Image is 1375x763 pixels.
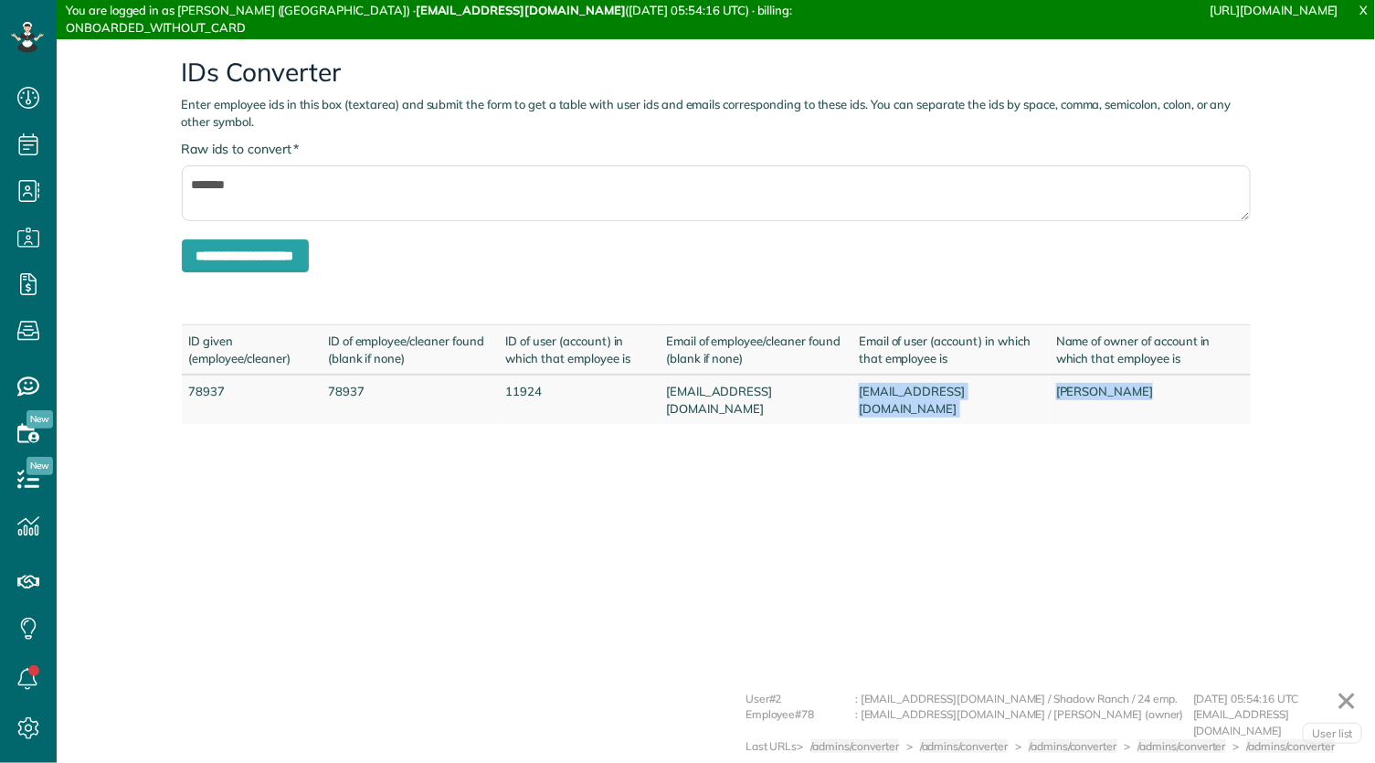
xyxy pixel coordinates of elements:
[851,325,1049,376] td: Email of user (account) in which that employee is
[798,738,1343,755] div: > > > > >
[1247,739,1335,753] span: /admins/converter
[321,375,499,424] td: 78937
[1303,723,1362,745] a: User list
[182,140,300,158] label: Raw ids to convert
[182,375,321,424] td: 78937
[499,375,660,424] td: 11924
[851,375,1049,424] td: [EMAIL_ADDRESS][DOMAIN_NAME]
[1049,375,1251,424] td: [PERSON_NAME]
[321,325,499,376] td: ID of employee/cleaner found (blank if none)
[855,691,1193,707] div: : [EMAIL_ADDRESS][DOMAIN_NAME] / Shadow Ranch / 24 emp.
[182,58,1251,87] h2: IDs Converter
[1138,739,1226,753] span: /admins/converter
[1211,3,1338,17] a: [URL][DOMAIN_NAME]
[1193,706,1358,738] div: [EMAIL_ADDRESS][DOMAIN_NAME]
[26,457,53,475] span: New
[1327,679,1367,723] a: ✕
[499,325,660,376] td: ID of user (account) in which that employee is
[746,738,798,755] div: Last URLs
[1193,691,1358,707] div: [DATE] 05:54:16 UTC
[920,739,1008,753] span: /admins/converter
[26,410,53,429] span: New
[182,96,1251,131] p: Enter employee ids in this box (textarea) and submit the form to get a table with user ids and em...
[855,706,1193,738] div: : [EMAIL_ADDRESS][DOMAIN_NAME] / [PERSON_NAME] (owner)
[659,325,851,376] td: Email of employee/cleaner found (blank if none)
[811,739,899,753] span: /admins/converter
[182,325,321,376] td: ID given (employee/cleaner)
[1049,325,1251,376] td: Name of owner of account in which that employee is
[1029,739,1116,753] span: /admins/converter
[746,691,855,707] div: User#2
[746,706,855,738] div: Employee#78
[659,375,851,424] td: [EMAIL_ADDRESS][DOMAIN_NAME]
[416,3,626,17] strong: [EMAIL_ADDRESS][DOMAIN_NAME]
